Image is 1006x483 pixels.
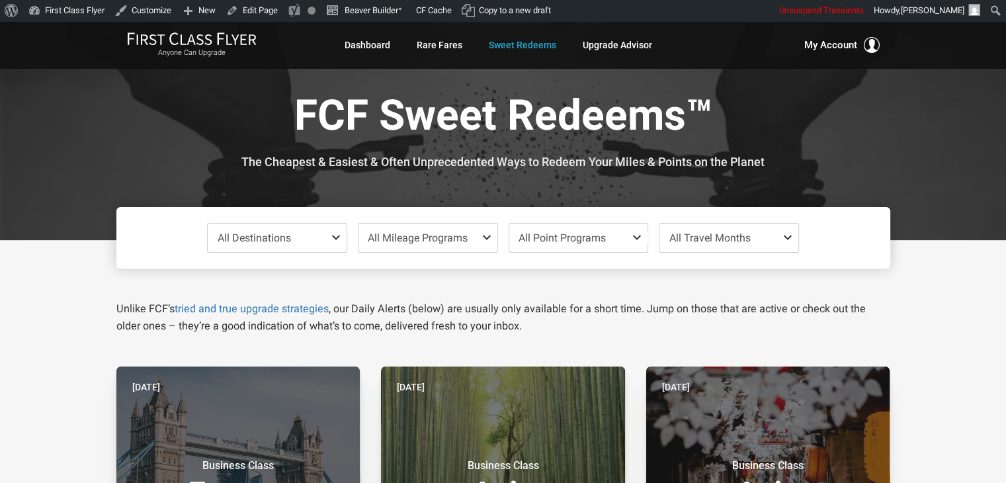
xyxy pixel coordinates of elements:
h1: FCF Sweet Redeems™ [126,93,880,144]
span: [PERSON_NAME] [901,5,964,15]
a: Upgrade Advisor [583,33,652,57]
span: All Travel Months [669,232,750,244]
span: All Destinations [218,232,291,244]
span: My Account [804,37,857,53]
a: First Class FlyerAnyone Can Upgrade [127,32,257,58]
a: Rare Fares [417,33,462,57]
small: Business Class [685,459,851,472]
small: Business Class [155,459,321,472]
time: [DATE] [132,380,160,394]
small: Anyone Can Upgrade [127,48,257,58]
span: All Point Programs [519,232,606,244]
small: Business Class [420,459,585,472]
button: My Account [804,37,880,53]
a: tried and true upgrade strategies [175,302,329,315]
img: First Class Flyer [127,32,257,46]
p: Unlike FCF’s , our Daily Alerts (below) are usually only available for a short time. Jump on thos... [116,300,890,335]
a: Sweet Redeems [489,33,556,57]
span: Unsuspend Transients [779,5,864,15]
span: All Mileage Programs [368,232,468,244]
time: [DATE] [397,380,425,394]
a: Dashboard [345,33,390,57]
span: • [398,2,402,16]
time: [DATE] [662,380,690,394]
h3: The Cheapest & Easiest & Often Unprecedented Ways to Redeem Your Miles & Points on the Planet [126,155,880,169]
